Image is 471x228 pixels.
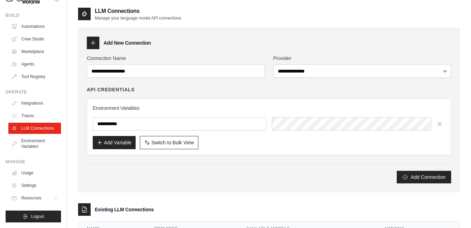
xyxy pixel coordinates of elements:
label: Connection Name [87,55,265,62]
label: Provider [273,55,451,62]
a: Automations [8,21,61,32]
h3: Add New Connection [104,39,151,46]
a: Tool Registry [8,71,61,82]
a: LLM Connections [8,123,61,134]
div: Operate [6,89,61,95]
button: Add Connection [397,171,451,183]
button: Add Variable [93,136,136,149]
button: Logout [6,211,61,222]
div: Build [6,13,61,18]
span: Logout [31,214,44,219]
h3: Environment Variables [93,105,445,112]
a: Usage [8,167,61,178]
p: Manage your language model API connections [95,15,181,21]
button: Switch to Bulk View [140,136,198,149]
a: Traces [8,110,61,121]
a: Marketplace [8,46,61,57]
span: Resources [21,195,41,201]
h3: Existing LLM Connections [95,206,154,213]
span: Switch to Bulk View [151,139,194,146]
a: Crew Studio [8,33,61,45]
a: Settings [8,180,61,191]
button: Resources [8,192,61,204]
a: Integrations [8,98,61,109]
h4: API Credentials [87,86,135,93]
a: Environment Variables [8,135,61,152]
div: Manage [6,159,61,165]
h2: LLM Connections [95,7,181,15]
a: Agents [8,59,61,70]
